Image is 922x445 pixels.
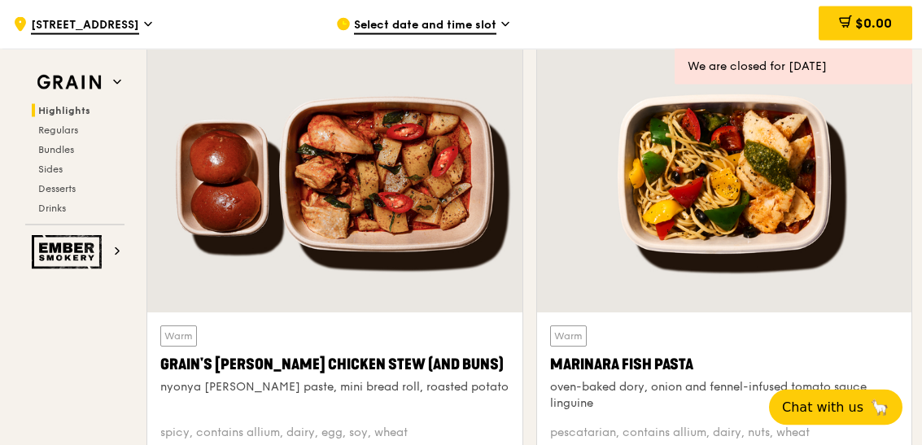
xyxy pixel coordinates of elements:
[550,425,899,442] div: pescatarian, contains allium, dairy, nuts, wheat
[782,398,863,417] span: Chat with us
[855,15,892,31] span: $0.00
[160,326,197,347] div: Warm
[38,164,63,175] span: Sides
[550,326,587,347] div: Warm
[32,68,107,98] img: Grain web logo
[38,124,78,136] span: Regulars
[769,390,902,425] button: Chat with us🦙
[38,203,66,214] span: Drinks
[870,398,889,417] span: 🦙
[688,59,899,75] div: We are closed for [DATE]
[38,183,76,194] span: Desserts
[31,17,139,35] span: [STREET_ADDRESS]
[32,235,107,269] img: Ember Smokery web logo
[160,354,509,377] div: Grain's [PERSON_NAME] Chicken Stew (and buns)
[550,380,899,412] div: oven-baked dory, onion and fennel-infused tomato sauce, linguine
[550,354,899,377] div: Marinara Fish Pasta
[160,380,509,396] div: nyonya [PERSON_NAME] paste, mini bread roll, roasted potato
[38,144,74,155] span: Bundles
[160,425,509,442] div: spicy, contains allium, dairy, egg, soy, wheat
[354,17,496,35] span: Select date and time slot
[38,105,90,116] span: Highlights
